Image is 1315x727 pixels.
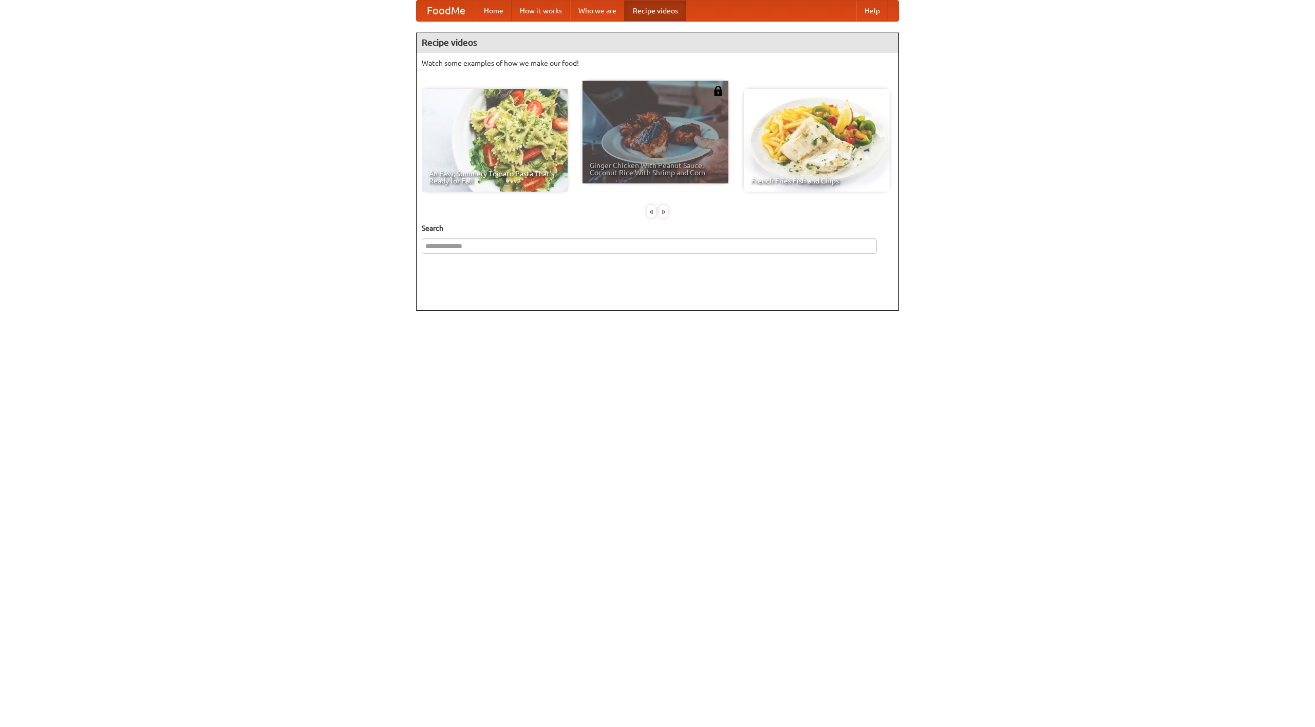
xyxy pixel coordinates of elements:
[417,32,898,53] h4: Recipe videos
[625,1,686,21] a: Recipe videos
[422,223,893,233] h5: Search
[417,1,476,21] a: FoodMe
[570,1,625,21] a: Who we are
[713,86,723,96] img: 483408.png
[422,89,568,192] a: An Easy, Summery Tomato Pasta That's Ready for Fall
[512,1,570,21] a: How it works
[856,1,888,21] a: Help
[476,1,512,21] a: Home
[647,205,656,218] div: «
[751,177,882,184] span: French Fries Fish and Chips
[429,170,560,184] span: An Easy, Summery Tomato Pasta That's Ready for Fall
[659,205,668,218] div: »
[422,58,893,68] p: Watch some examples of how we make our food!
[744,89,890,192] a: French Fries Fish and Chips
